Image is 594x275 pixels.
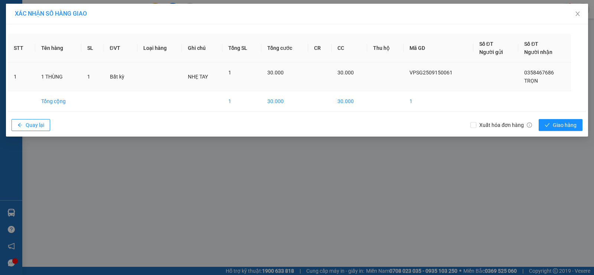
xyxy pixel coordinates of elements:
th: Tên hàng [35,34,81,63]
th: Thu hộ [367,34,404,63]
span: close [575,11,581,17]
button: checkGiao hàng [539,119,582,131]
span: check [545,122,550,128]
span: NHẸ TAY [188,74,208,80]
th: Tổng cước [261,34,308,63]
span: XÁC NHẬN SỐ HÀNG GIAO [15,10,87,17]
button: arrow-leftQuay lại [12,119,50,131]
th: STT [8,34,35,63]
span: VPSG2509150061 [409,70,453,76]
button: Close [567,4,588,25]
span: Số ĐT [524,41,538,47]
th: Ghi chú [182,34,222,63]
th: Mã GD [404,34,473,63]
span: Số ĐT [479,41,493,47]
th: Tổng SL [222,34,261,63]
th: ĐVT [104,34,137,63]
td: 30.000 [261,91,308,112]
span: Quay lại [26,121,44,129]
span: TRỌN [524,78,538,84]
th: Loại hàng [137,34,182,63]
td: 1 THÙNG [35,63,81,91]
span: info-circle [527,122,532,128]
span: 0358467686 [524,70,554,76]
span: arrow-left [17,122,23,128]
span: Xuất hóa đơn hàng [476,121,535,129]
span: 1 [228,70,231,76]
th: CC [332,34,367,63]
th: CR [308,34,332,63]
span: 30.000 [267,70,284,76]
span: Người gửi [479,49,503,55]
td: 30.000 [332,91,367,112]
td: 1 [8,63,35,91]
td: Bất kỳ [104,63,137,91]
span: Giao hàng [553,121,577,129]
span: Người nhận [524,49,552,55]
td: 1 [222,91,261,112]
th: SL [81,34,104,63]
span: 1 [87,74,90,80]
td: 1 [404,91,473,112]
td: Tổng cộng [35,91,81,112]
span: 30.000 [337,70,354,76]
